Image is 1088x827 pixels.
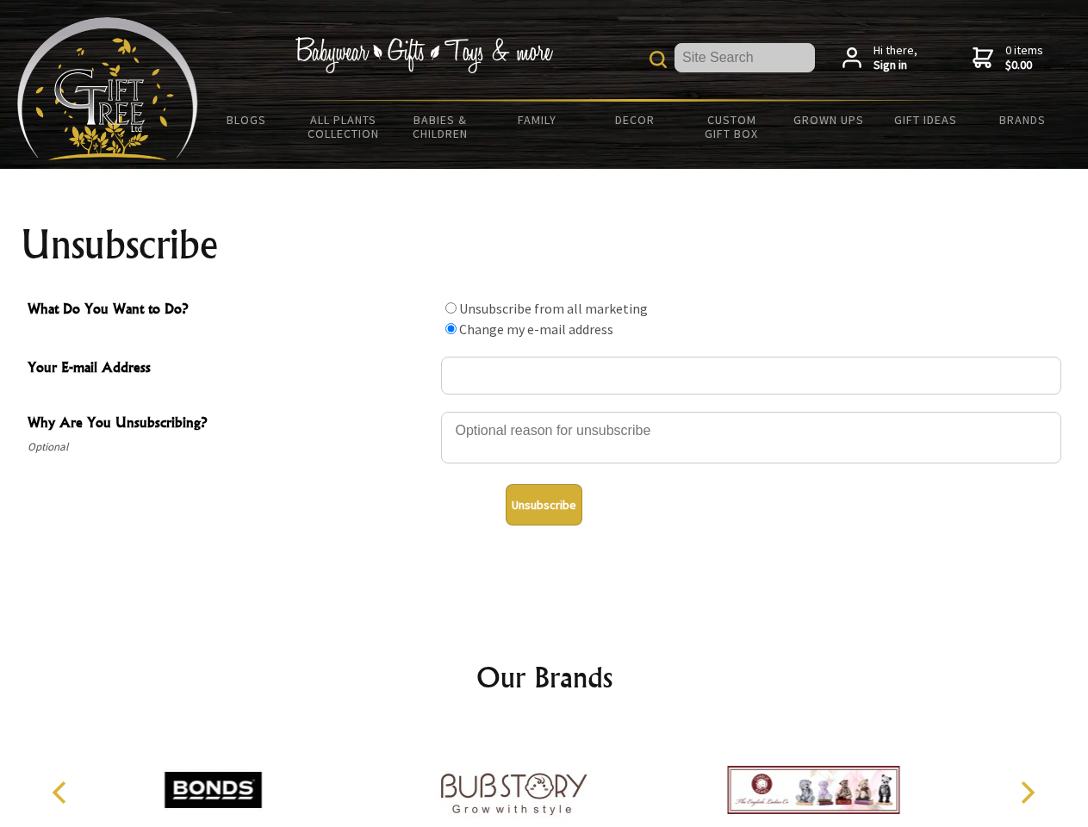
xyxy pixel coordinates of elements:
[445,302,457,314] input: What Do You Want to Do?
[675,43,815,72] input: Site Search
[28,298,432,323] span: What Do You Want to Do?
[295,37,553,73] img: Babywear - Gifts - Toys & more
[586,102,683,138] a: Decor
[650,51,667,68] img: product search
[392,102,489,152] a: Babies & Children
[17,17,198,160] img: Babyware - Gifts - Toys and more...
[974,102,1072,138] a: Brands
[459,300,648,317] label: Unsubscribe from all marketing
[34,656,1054,698] h2: Our Brands
[198,102,295,138] a: BLOGS
[28,357,432,382] span: Your E-mail Address
[1005,42,1043,73] span: 0 items
[441,357,1061,395] input: Your E-mail Address
[874,58,917,73] strong: Sign in
[1008,774,1046,811] button: Next
[43,774,81,811] button: Previous
[842,43,917,73] a: Hi there,Sign in
[28,437,432,457] span: Optional
[877,102,974,138] a: Gift Ideas
[28,412,432,437] span: Why Are You Unsubscribing?
[459,320,613,338] label: Change my e-mail address
[506,484,582,525] button: Unsubscribe
[1005,58,1043,73] strong: $0.00
[21,224,1068,265] h1: Unsubscribe
[489,102,587,138] a: Family
[683,102,780,152] a: Custom Gift Box
[874,43,917,73] span: Hi there,
[295,102,393,152] a: All Plants Collection
[973,43,1043,73] a: 0 items$0.00
[780,102,877,138] a: Grown Ups
[441,412,1061,463] textarea: Why Are You Unsubscribing?
[445,323,457,334] input: What Do You Want to Do?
